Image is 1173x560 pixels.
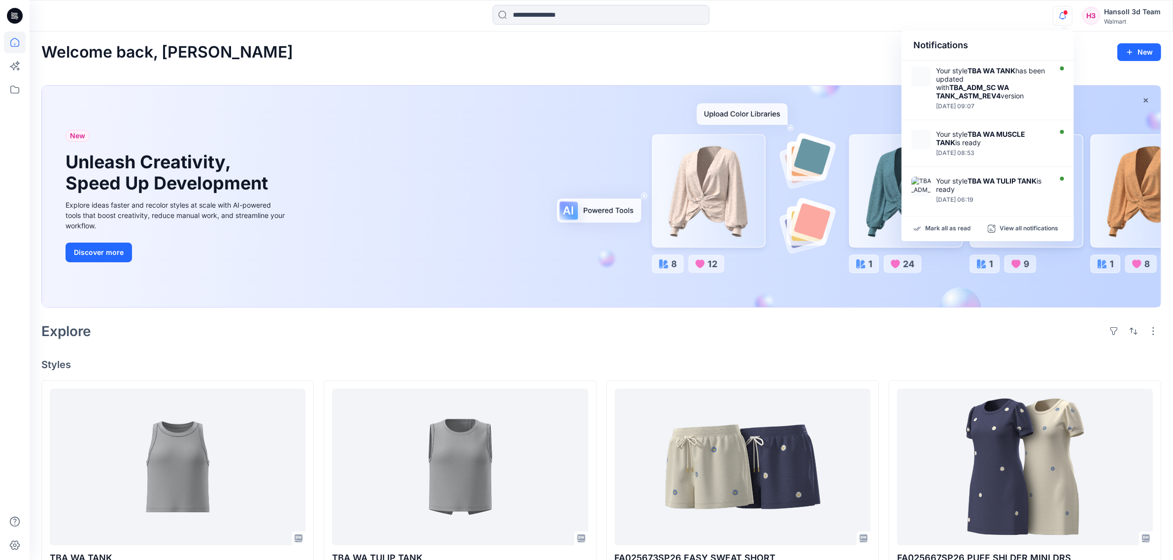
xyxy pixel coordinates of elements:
h4: Styles [41,359,1161,371]
div: H3 [1082,7,1100,25]
div: Your style is ready [936,130,1049,147]
button: Discover more [66,243,132,262]
h2: Welcome back, [PERSON_NAME] [41,43,293,62]
a: TBA WA TULIP TANK [332,389,588,545]
a: FA025667SP26 PUFF SHLDER MINI DRS [897,389,1153,545]
span: New [70,130,85,142]
a: Discover more [66,243,287,262]
img: TBA_ADM_SC WA MUSCLE TANK_ASTM [911,130,931,150]
a: FA025673SP26 EASY SWEAT SHORT [615,389,871,545]
div: Hansoll 3d Team [1104,6,1161,18]
div: Friday, August 22, 2025 06:19 [936,196,1049,203]
strong: TBA_ADM_SC WA TANK_ASTM_REV4 [936,83,1009,100]
a: TBA WA TANK [50,389,305,545]
img: TBA_ADM_SC WA TULIP TANK_ASTM [911,177,931,196]
div: Friday, August 22, 2025 08:53 [936,150,1049,156]
div: Friday, August 22, 2025 09:07 [936,103,1049,110]
p: Mark all as read [925,224,971,233]
strong: TBA WA TULIP TANK [968,177,1037,185]
div: Your style has been updated with version [936,66,1049,100]
div: Walmart [1104,18,1161,25]
strong: TBA WA TANK [968,66,1015,75]
div: Notifications [902,31,1074,61]
h2: Explore [41,323,91,339]
h1: Unleash Creativity, Speed Up Development [66,152,272,194]
strong: TBA WA MUSCLE TANK [936,130,1025,147]
p: View all notifications [1000,224,1058,233]
div: Your style is ready [936,177,1049,193]
img: TBA_ADM_SC WA TANK_ASTM_REV4 [911,66,931,86]
div: Explore ideas faster and recolor styles at scale with AI-powered tools that boost creativity, red... [66,200,287,231]
button: New [1117,43,1161,61]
